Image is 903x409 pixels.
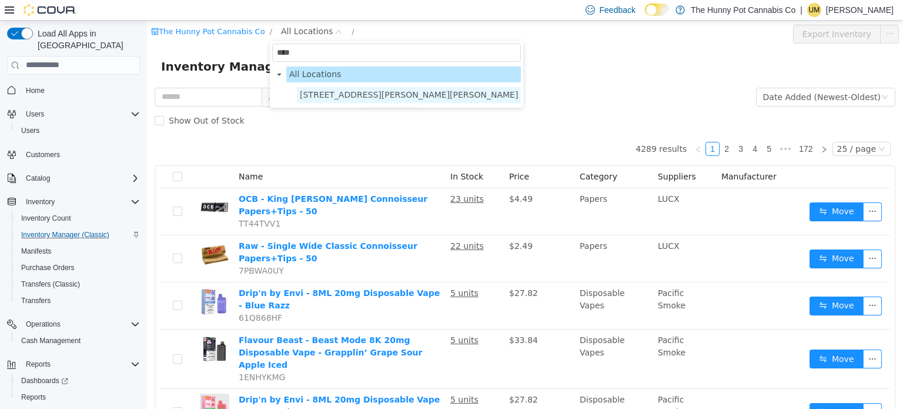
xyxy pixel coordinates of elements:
li: Next Page [670,121,684,135]
a: Cash Management [16,334,85,348]
span: / [123,6,125,15]
button: Operations [2,316,145,332]
button: icon: ellipsis [716,329,735,348]
button: icon: swapMove [663,182,717,201]
div: Date Added (Newest-Oldest) [616,68,734,85]
a: Users [16,124,44,138]
li: 4 [601,121,615,135]
img: Drip'n by Envi - 8ML 20mg Disposable Vape - Blue Razz hero shot [53,267,82,296]
span: In Stock [303,151,336,161]
button: Users [21,107,49,121]
a: Raw - Single Wide Classic Connoisseur Papers+Tips - 50 [92,221,270,242]
a: Customers [21,148,65,162]
li: 1 [558,121,573,135]
td: Disposable Vapes [428,309,506,368]
span: Category [433,151,470,161]
i: icon: shop [4,7,12,15]
span: All Locations [139,46,374,62]
span: Inventory Count [16,211,140,225]
a: Reports [16,390,51,404]
a: Inventory Count [16,211,76,225]
span: Transfers (Classic) [21,280,80,289]
span: $33.84 [362,315,391,324]
span: 1ENHYKMG [92,352,138,361]
button: Transfers (Classic) [12,276,145,292]
span: Operations [26,320,61,329]
i: icon: caret-down [129,51,135,57]
button: Cash Management [12,332,145,349]
span: UM [809,3,820,17]
td: Papers [428,215,506,262]
button: Inventory Manager (Classic) [12,227,145,243]
a: 3 [587,122,600,135]
span: Reports [16,390,140,404]
span: Manufacturer [574,151,630,161]
span: Inventory Manager (Classic) [21,230,109,240]
p: [PERSON_NAME] [826,3,894,17]
button: Catalog [21,171,55,185]
button: icon: ellipsis [716,276,735,295]
button: icon: ellipsis [733,4,752,23]
button: icon: swapMove [663,329,717,348]
button: Users [12,122,145,139]
span: Reports [21,357,140,371]
button: icon: swapMove [663,276,717,295]
button: Customers [2,146,145,163]
span: Manifests [16,244,140,258]
a: Dashboards [12,373,145,389]
a: Transfers (Classic) [16,277,85,291]
button: Manifests [12,243,145,260]
img: OCB - King Slim Connoisseur Papers+Tips - 50 hero shot [53,172,82,202]
span: 3476 Glen Erin Dr [150,66,374,82]
a: Drip'n by Envi - 8ML 20mg Disposable Vape - Watermelona CG [92,374,293,396]
u: 5 units [303,374,332,384]
span: Inventory Count [21,214,71,223]
li: 4289 results [489,121,540,135]
i: icon: left [548,125,555,132]
span: Reports [26,360,51,369]
span: Pacific Smoke [511,374,539,396]
td: Papers [428,168,506,215]
a: Inventory Manager (Classic) [16,228,114,242]
li: Next 5 Pages [629,121,648,135]
li: 5 [615,121,629,135]
button: Users [2,106,145,122]
span: All Locations [142,49,194,58]
div: 25 / page [690,122,729,135]
p: The Hunny Pot Cannabis Co [691,3,795,17]
span: Dashboards [21,376,68,385]
span: $4.49 [362,174,386,183]
span: Reports [21,393,46,402]
span: Feedback [600,4,636,16]
span: Manifests [21,247,51,256]
img: Flavour Beast - Beast Mode 8K 20mg Disposable Vape - Grapplin’ Grape Sour Apple Iced hero shot [53,314,82,343]
span: Dashboards [16,374,140,388]
button: Operations [21,317,65,331]
span: Purchase Orders [16,261,140,275]
span: Inventory Manager [14,36,148,55]
button: Reports [21,357,55,371]
a: OCB - King [PERSON_NAME] Connoisseur Papers+Tips - 50 [92,174,280,195]
span: All Categories [122,71,175,82]
span: Purchase Orders [21,263,75,272]
a: 5 [616,122,628,135]
button: Inventory Count [12,210,145,227]
td: Disposable Vapes [428,262,506,309]
span: Cash Management [16,334,140,348]
div: Uldarico Maramo [807,3,821,17]
span: $27.82 [362,374,391,384]
span: Home [21,83,140,98]
a: Dashboards [16,374,73,388]
p: | [800,3,802,17]
span: Name [92,151,116,161]
span: [STREET_ADDRESS][PERSON_NAME][PERSON_NAME] [153,69,371,79]
span: 7PBWA0UY [92,245,137,255]
span: Customers [21,147,140,162]
span: Catalog [21,171,140,185]
a: Flavour Beast - Beast Mode 8K 20mg Disposable Vape - Grapplin’ Grape Sour Apple Iced [92,315,275,349]
span: / [205,6,207,15]
i: icon: down [734,73,741,81]
input: filter select [125,23,374,41]
li: 172 [648,121,670,135]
